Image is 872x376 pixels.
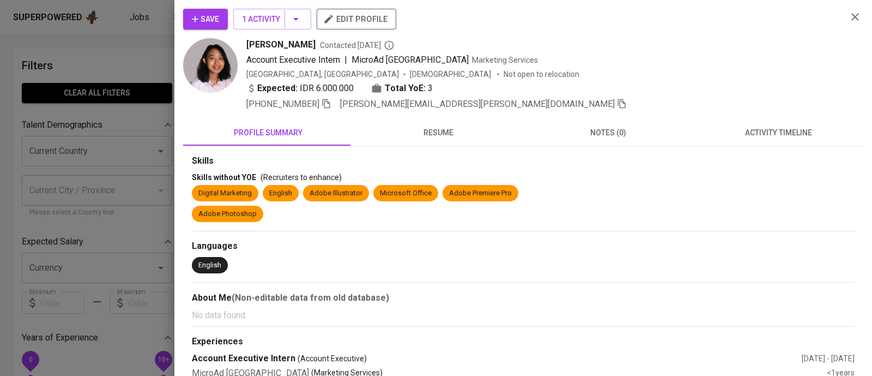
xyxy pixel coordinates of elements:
[183,9,228,29] button: Save
[360,126,517,140] span: resume
[269,188,292,199] div: English
[325,12,387,26] span: edit profile
[700,126,857,140] span: activity timeline
[257,82,298,95] b: Expected:
[246,38,316,51] span: [PERSON_NAME]
[246,82,354,95] div: IDR 6.000.000
[198,260,221,271] div: English
[192,291,855,305] div: About Me
[190,126,347,140] span: profile summary
[344,53,347,67] span: |
[233,9,311,29] button: 1 Activity
[192,309,855,322] p: No data found.
[320,40,395,51] span: Contacted [DATE]
[504,69,579,80] p: Not open to relocation
[802,353,855,364] div: [DATE] - [DATE]
[298,353,367,364] span: (Account Executive)
[310,188,362,199] div: Adobe Illustrator
[198,209,257,219] div: Adobe Photoshop
[317,9,396,29] button: edit profile
[192,173,256,182] span: Skills without YOE
[449,188,512,199] div: Adobe Premiere Pro
[261,173,342,182] span: (Recruiters to enhance)
[246,99,319,109] span: [PHONE_NUMBER]
[410,69,493,80] span: [DEMOGRAPHIC_DATA]
[232,293,389,303] b: (Non-editable data from old database)
[385,82,426,95] b: Total YoE:
[246,55,340,65] span: Account Executive Intern
[192,353,802,365] div: Account Executive Intern
[192,13,219,26] span: Save
[192,336,855,348] div: Experiences
[317,14,396,23] a: edit profile
[384,40,395,51] svg: By Batam recruiter
[380,188,432,199] div: Microsoft Office
[352,55,469,65] span: MicroAd [GEOGRAPHIC_DATA]
[183,38,238,93] img: 562a9dc0f4839d15af412ff3eacd1e15.jpg
[340,99,615,109] span: [PERSON_NAME][EMAIL_ADDRESS][PERSON_NAME][DOMAIN_NAME]
[246,69,399,80] div: [GEOGRAPHIC_DATA], [GEOGRAPHIC_DATA]
[242,13,302,26] span: 1 Activity
[192,155,855,168] div: Skills
[530,126,687,140] span: notes (0)
[192,240,855,253] div: Languages
[472,56,538,64] span: Marketing Services
[198,188,252,199] div: Digital Marketing
[428,82,433,95] span: 3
